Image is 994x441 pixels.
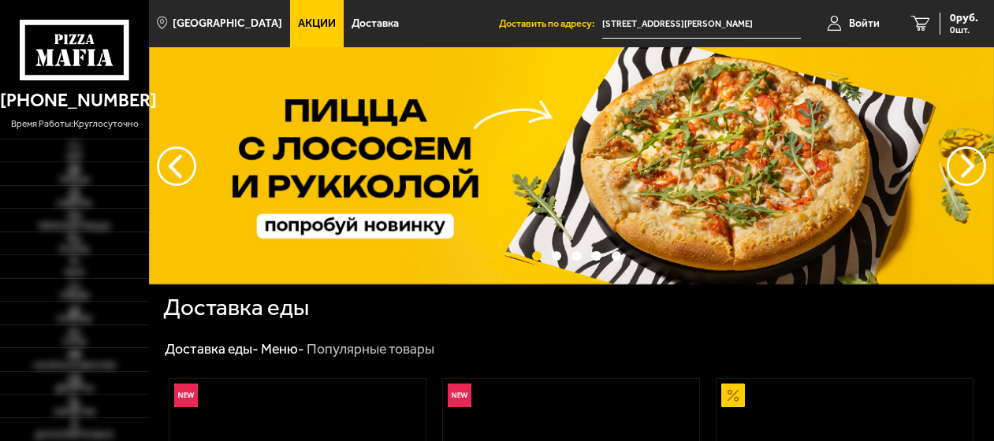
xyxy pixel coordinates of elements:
[591,251,601,261] button: точки переключения
[174,384,198,407] img: Новинка
[602,9,801,39] input: Ваш адрес доставки
[571,251,582,261] button: точки переключения
[721,384,745,407] img: Акционный
[950,25,978,35] span: 0 шт.
[165,340,259,358] a: Доставка еды-
[448,384,471,407] img: Новинка
[950,13,978,24] span: 0 руб.
[532,251,542,261] button: точки переключения
[173,18,282,29] span: [GEOGRAPHIC_DATA]
[163,296,309,320] h1: Доставка еды
[849,18,880,29] span: Войти
[298,18,336,29] span: Акции
[947,146,986,186] button: предыдущий
[602,9,801,39] span: улица Решетникова, 15
[552,251,562,261] button: точки переключения
[352,18,399,29] span: Доставка
[157,146,196,186] button: следующий
[261,340,304,358] a: Меню-
[612,251,622,261] button: точки переключения
[307,340,434,358] div: Популярные товары
[499,19,602,29] span: Доставить по адресу:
